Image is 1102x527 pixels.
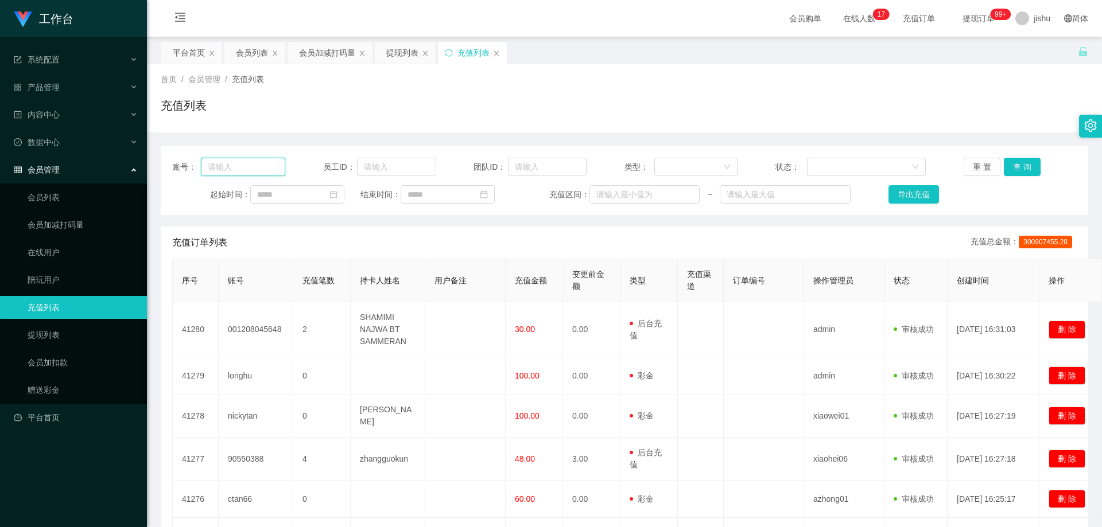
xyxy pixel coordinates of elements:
span: 系统配置 [14,55,60,64]
p: 1 [878,9,882,20]
a: 陪玩用户 [28,268,138,291]
span: 首页 [161,75,177,84]
span: / [181,75,184,84]
td: 41279 [173,357,219,395]
span: 300907455.28 [1019,236,1072,248]
input: 请输入 [357,158,436,176]
span: 充值笔数 [302,276,335,285]
td: 0 [293,481,351,518]
input: 请输入 [508,158,587,176]
td: 4 [293,438,351,481]
a: 会员列表 [28,186,138,209]
i: 图标: close [359,50,366,57]
span: 充值金额 [515,276,547,285]
td: 3.00 [563,438,620,481]
button: 删 除 [1049,490,1085,508]
span: 充值区间： [549,189,589,201]
p: 7 [881,9,885,20]
td: [DATE] 16:27:19 [948,395,1039,438]
td: 41280 [173,302,219,357]
i: 图标: unlock [1078,46,1088,57]
i: 图标: form [14,56,22,64]
span: 审核成功 [894,325,934,334]
span: 100.00 [515,411,540,420]
span: 审核成功 [894,411,934,420]
span: 账号： [172,161,201,173]
td: 0.00 [563,357,620,395]
span: 操作 [1049,276,1065,285]
img: logo.9652507e.png [14,11,32,28]
span: 后台充值 [630,448,662,469]
span: 30.00 [515,325,535,334]
td: 0.00 [563,302,620,357]
button: 删 除 [1049,366,1085,385]
span: 持卡人姓名 [360,276,400,285]
div: 充值列表 [457,42,490,64]
a: 会员加减打码量 [28,213,138,236]
span: 状态： [775,161,807,173]
span: 充值订单 [897,14,941,22]
span: / [225,75,227,84]
div: 提现列表 [386,42,418,64]
i: 图标: setting [1084,119,1097,132]
i: 图标: close [493,50,500,57]
i: 图标: down [912,163,919,171]
td: [PERSON_NAME] [351,395,425,438]
span: 订单编号 [733,276,765,285]
td: SHAMIMI NAJWA BT SAMMERAN [351,302,425,357]
span: 审核成功 [894,454,934,463]
i: 图标: close [422,50,429,57]
span: 审核成功 [894,494,934,503]
td: 0 [293,357,351,395]
td: 001208045648 [219,302,293,357]
a: 会员加扣款 [28,351,138,374]
span: 用户备注 [434,276,467,285]
span: 变更前金额 [572,270,604,291]
td: zhangguokun [351,438,425,481]
span: 彩金 [630,494,654,503]
sup: 962 [990,9,1011,20]
i: 图标: close [208,50,215,57]
h1: 充值列表 [161,97,207,114]
td: 41277 [173,438,219,481]
td: [DATE] 16:30:22 [948,357,1039,395]
td: nickytan [219,395,293,438]
i: 图标: appstore-o [14,83,22,91]
td: [DATE] 16:31:03 [948,302,1039,357]
td: 90550388 [219,438,293,481]
span: 状态 [894,276,910,285]
span: 提现订单 [957,14,1000,22]
input: 请输入最小值为 [589,185,700,204]
td: 0 [293,395,351,438]
sup: 17 [873,9,890,20]
i: 图标: global [1064,14,1072,22]
td: 2 [293,302,351,357]
span: 员工ID： [323,161,357,173]
span: 操作管理员 [813,276,853,285]
span: 账号 [228,276,244,285]
i: 图标: table [14,166,22,174]
span: 类型： [624,161,654,173]
span: 数据中心 [14,138,60,147]
button: 导出充值 [888,185,939,204]
span: 在线人数 [837,14,881,22]
i: 图标: down [724,163,731,171]
td: 0.00 [563,395,620,438]
i: 图标: sync [445,49,453,57]
td: ctan66 [219,481,293,518]
input: 请输入最大值 [720,185,851,204]
button: 重 置 [964,158,1000,176]
div: 会员加减打码量 [299,42,355,64]
td: admin [804,302,884,357]
h1: 工作台 [39,1,73,37]
span: 起始时间： [210,189,250,201]
i: 图标: profile [14,111,22,119]
td: 41276 [173,481,219,518]
td: xiaowei01 [804,395,884,438]
i: 图标: close [271,50,278,57]
td: [DATE] 16:25:17 [948,481,1039,518]
i: 图标: check-circle-o [14,138,22,146]
a: 赠送彩金 [28,378,138,401]
span: 创建时间 [957,276,989,285]
a: 充值列表 [28,296,138,319]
